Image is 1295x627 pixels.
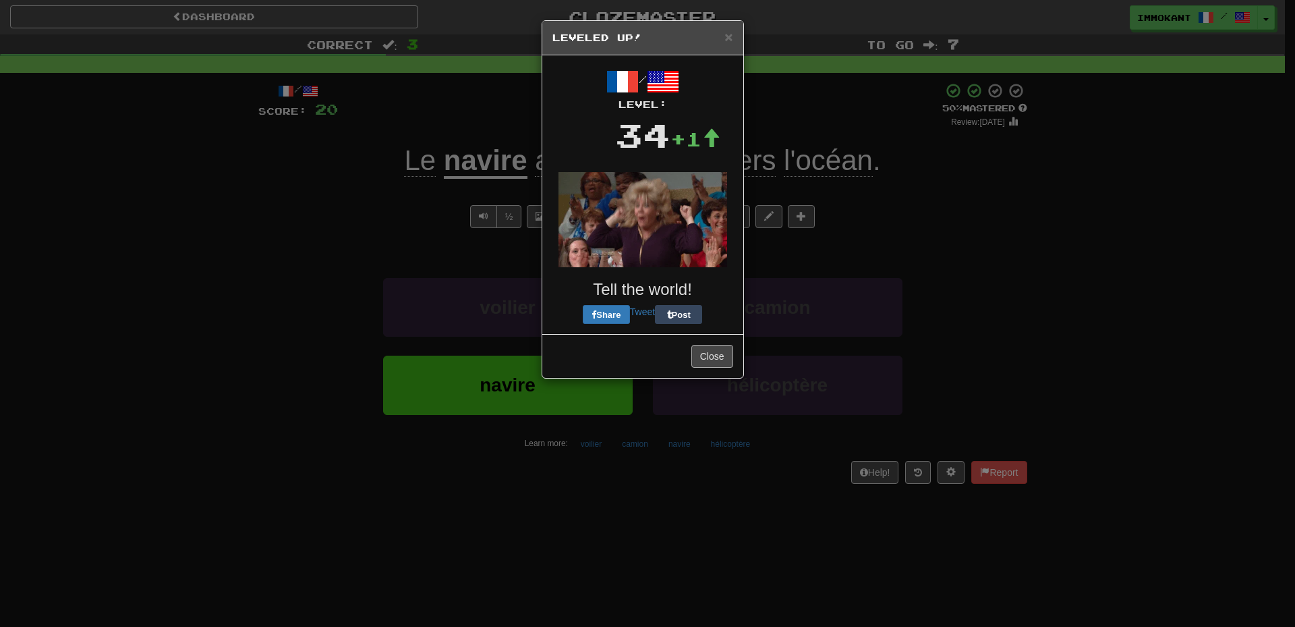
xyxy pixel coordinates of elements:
div: Level: [552,98,733,111]
h3: Tell the world! [552,281,733,298]
a: Tweet [630,306,655,317]
h5: Leveled Up! [552,31,733,45]
div: +1 [670,126,720,153]
div: 34 [615,111,670,159]
button: Close [724,30,732,44]
button: Post [655,305,702,324]
div: / [552,65,733,111]
img: happy-lady-c767e5519d6a7a6d241e17537db74d2b6302dbbc2957d4f543dfdf5f6f88f9b5.gif [558,172,727,267]
button: Close [691,345,733,368]
span: × [724,29,732,45]
button: Share [583,305,630,324]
